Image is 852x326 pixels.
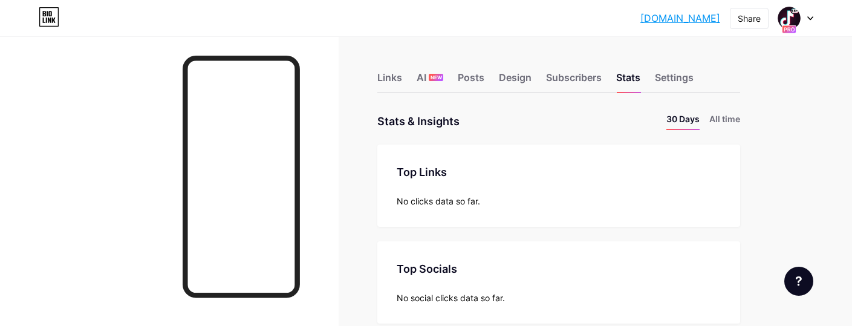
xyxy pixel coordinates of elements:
div: AI [417,70,443,92]
div: Subscribers [546,70,602,92]
div: No clicks data so far. [397,195,721,207]
div: Top Links [397,164,721,180]
div: Stats & Insights [377,112,460,130]
div: Top Socials [397,261,721,277]
div: Design [499,70,532,92]
div: Share [738,12,761,25]
a: [DOMAIN_NAME] [640,11,720,25]
div: Posts [458,70,484,92]
div: Links [377,70,402,92]
div: Stats [616,70,640,92]
div: Settings [655,70,694,92]
div: No social clicks data so far. [397,292,721,304]
span: NEW [431,74,442,81]
li: 30 Days [666,112,700,130]
img: pinupaviator [778,7,801,30]
li: All time [709,112,740,130]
